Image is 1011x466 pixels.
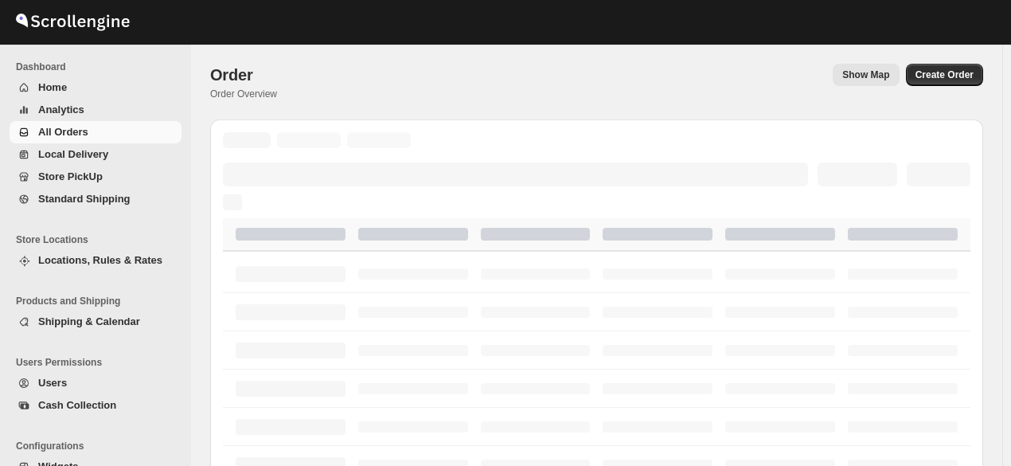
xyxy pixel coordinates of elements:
[16,233,183,246] span: Store Locations
[10,394,182,417] button: Cash Collection
[915,69,974,81] span: Create Order
[38,399,116,411] span: Cash Collection
[38,148,108,160] span: Local Delivery
[842,69,889,81] span: Show Map
[210,66,252,84] span: Order
[16,61,183,73] span: Dashboard
[906,64,983,86] button: Create custom order
[10,249,182,272] button: Locations, Rules & Rates
[10,121,182,143] button: All Orders
[10,372,182,394] button: Users
[38,315,140,327] span: Shipping & Calendar
[16,295,183,307] span: Products and Shipping
[16,356,183,369] span: Users Permissions
[16,440,183,452] span: Configurations
[38,104,84,116] span: Analytics
[10,99,182,121] button: Analytics
[38,170,103,182] span: Store PickUp
[38,377,67,389] span: Users
[833,64,899,86] button: Map action label
[210,88,277,100] p: Order Overview
[38,126,88,138] span: All Orders
[38,193,131,205] span: Standard Shipping
[38,254,162,266] span: Locations, Rules & Rates
[38,81,67,93] span: Home
[10,76,182,99] button: Home
[10,311,182,333] button: Shipping & Calendar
